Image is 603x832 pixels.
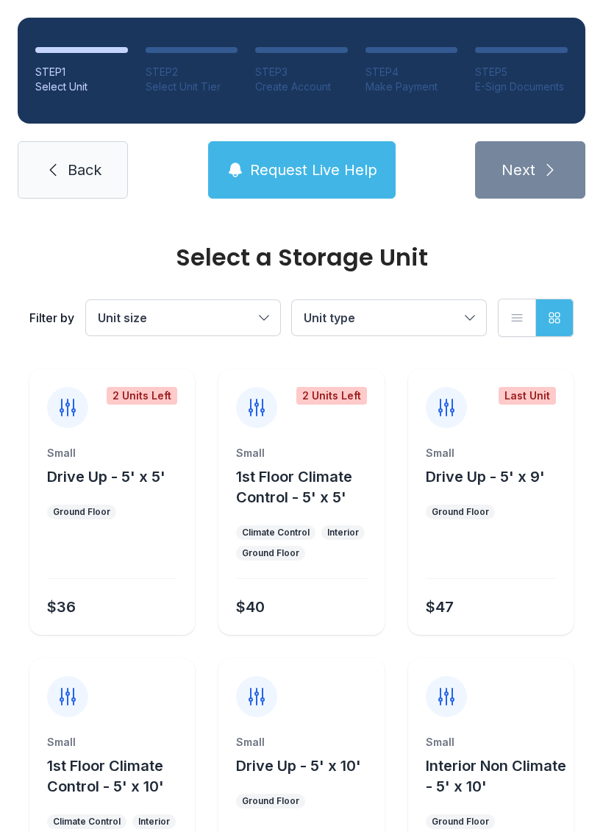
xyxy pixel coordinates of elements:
[475,79,568,94] div: E-Sign Documents
[47,468,165,486] span: Drive Up - 5' x 5'
[432,506,489,518] div: Ground Floor
[432,816,489,828] div: Ground Floor
[68,160,101,180] span: Back
[236,468,352,506] span: 1st Floor Climate Control - 5' x 5'
[426,446,556,461] div: Small
[35,79,128,94] div: Select Unit
[426,757,566,795] span: Interior Non Climate - 5' x 10'
[47,755,189,797] button: 1st Floor Climate Control - 5' x 10'
[255,65,348,79] div: STEP 3
[499,387,556,405] div: Last Unit
[475,65,568,79] div: STEP 5
[365,65,458,79] div: STEP 4
[29,246,574,269] div: Select a Storage Unit
[242,527,310,538] div: Climate Control
[236,757,361,775] span: Drive Up - 5' x 10'
[426,466,545,487] button: Drive Up - 5' x 9'
[242,795,299,807] div: Ground Floor
[146,79,238,94] div: Select Unit Tier
[236,735,366,750] div: Small
[236,597,265,617] div: $40
[426,468,545,486] span: Drive Up - 5' x 9'
[292,300,486,335] button: Unit type
[365,79,458,94] div: Make Payment
[250,160,377,180] span: Request Live Help
[236,466,378,508] button: 1st Floor Climate Control - 5' x 5'
[47,757,164,795] span: 1st Floor Climate Control - 5' x 10'
[426,597,454,617] div: $47
[47,446,177,461] div: Small
[47,735,177,750] div: Small
[107,387,177,405] div: 2 Units Left
[47,466,165,487] button: Drive Up - 5' x 5'
[426,755,568,797] button: Interior Non Climate - 5' x 10'
[304,310,355,325] span: Unit type
[236,755,361,776] button: Drive Up - 5' x 10'
[138,816,170,828] div: Interior
[426,735,556,750] div: Small
[502,160,535,180] span: Next
[86,300,280,335] button: Unit size
[296,387,367,405] div: 2 Units Left
[53,506,110,518] div: Ground Floor
[146,65,238,79] div: STEP 2
[255,79,348,94] div: Create Account
[242,547,299,559] div: Ground Floor
[327,527,359,538] div: Interior
[236,446,366,461] div: Small
[47,597,76,617] div: $36
[53,816,121,828] div: Climate Control
[35,65,128,79] div: STEP 1
[29,309,74,327] div: Filter by
[98,310,147,325] span: Unit size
